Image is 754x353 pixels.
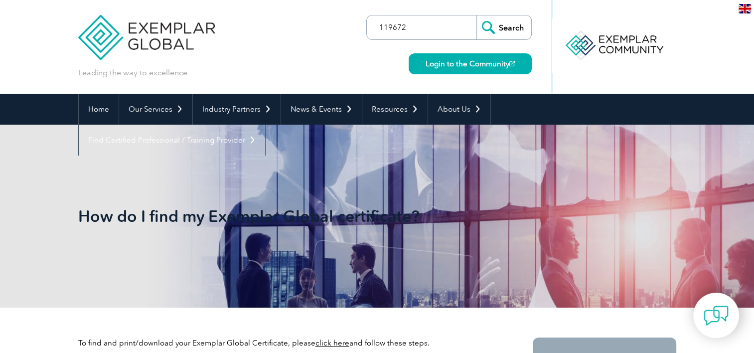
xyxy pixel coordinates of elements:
[428,94,490,125] a: About Us
[476,15,531,39] input: Search
[78,206,461,226] h1: How do I find my Exemplar Global certificate?
[362,94,428,125] a: Resources
[79,94,119,125] a: Home
[409,53,532,74] a: Login to the Community
[315,339,349,348] a: click here
[704,303,729,328] img: contact-chat.png
[79,125,265,156] a: Find Certified Professional / Training Provider
[119,94,192,125] a: Our Services
[78,338,497,349] p: To find and print/download your Exemplar Global Certificate, please and follow these steps.
[509,61,515,66] img: open_square.png
[193,94,281,125] a: Industry Partners
[739,4,751,13] img: en
[281,94,362,125] a: News & Events
[78,67,187,78] p: Leading the way to excellence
